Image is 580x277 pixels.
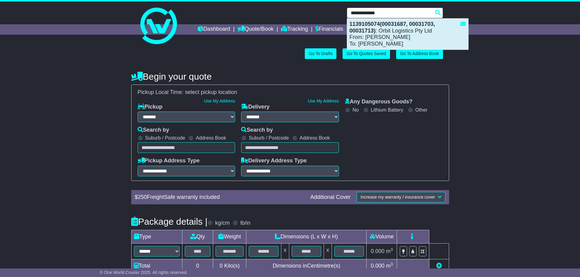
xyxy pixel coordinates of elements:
strong: 1139105074(00031687, 00031703, 00031713) [350,21,435,34]
td: Dimensions (L x W x H) [246,230,367,243]
td: Dimensions in Centimetre(s) [246,259,367,272]
span: 0 [220,263,223,269]
label: Address Book [300,135,330,141]
td: Kilo(s) [213,259,246,272]
label: Delivery Address Type [241,158,307,164]
a: Use My Address [308,99,339,103]
a: Dashboard [198,24,230,35]
a: Add new item [436,263,442,269]
label: kg/cm [215,220,230,227]
label: Delivery [241,104,269,110]
label: Lithium Battery [371,107,403,113]
td: 0 [182,259,213,272]
a: Use My Address [204,99,235,103]
span: 0.000 [371,263,385,269]
h4: Package details | [131,216,208,227]
label: Address Book [196,135,226,141]
span: m [386,263,393,269]
span: © One World Courier 2025. All rights reserved. [100,270,188,275]
td: Volume [367,230,397,243]
a: Go To Quotes Saved [343,48,390,59]
td: Total [131,259,182,272]
label: Suburb / Postcode [145,135,185,141]
label: Pickup Address Type [138,158,200,164]
a: Go To Drafts [305,48,336,59]
div: $ FreightSafe warranty included [132,194,308,201]
label: Pickup [138,104,163,110]
sup: 3 [391,262,393,266]
a: Quote/Book [237,24,273,35]
div: Additional Cover [307,194,353,201]
label: Other [415,107,427,113]
div: Pickup Local Time: [135,89,446,96]
span: 250 [138,194,147,200]
td: Type [131,230,182,243]
span: m [386,248,393,254]
button: Increase my warranty / insurance cover [357,192,445,203]
label: Search by [241,127,273,133]
span: select pickup location [185,89,237,95]
td: Qty [182,230,213,243]
sup: 3 [391,247,393,252]
label: lb/in [240,220,250,227]
span: Increase my warranty / insurance cover [360,195,435,199]
label: Suburb / Postcode [249,135,289,141]
div: : Orbit Logistics Pty Ltd From: [PERSON_NAME] To: [PERSON_NAME] [347,19,468,50]
span: 0.000 [371,248,385,254]
a: Financials [315,24,343,35]
td: x [324,243,332,259]
a: Tracking [281,24,308,35]
td: x [281,243,289,259]
label: No [353,107,359,113]
label: Search by [138,127,169,133]
td: Weight [213,230,246,243]
h4: Begin your quote [131,71,449,81]
a: Go To Address Book [396,48,443,59]
label: Any Dangerous Goods? [345,99,413,105]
